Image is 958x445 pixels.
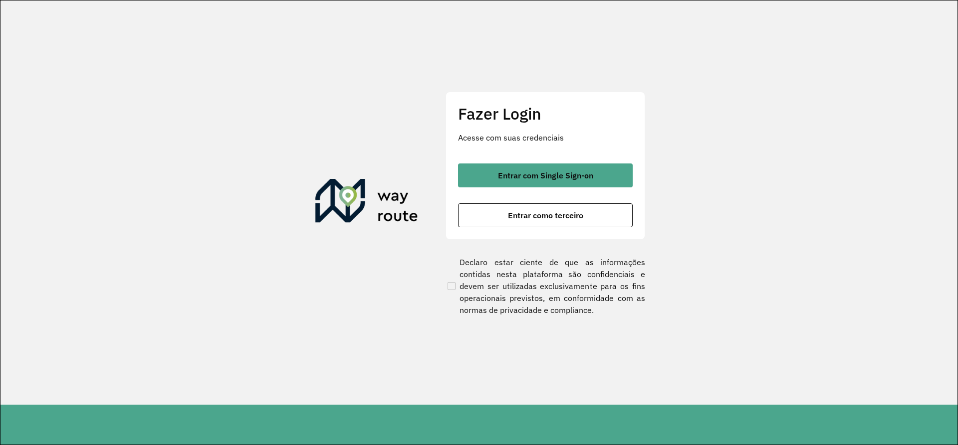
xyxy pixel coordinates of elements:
button: button [458,203,633,227]
p: Acesse com suas credenciais [458,132,633,144]
img: Roteirizador AmbevTech [315,179,418,227]
h2: Fazer Login [458,104,633,123]
span: Entrar com Single Sign-on [498,171,593,179]
button: button [458,163,633,187]
label: Declaro estar ciente de que as informações contidas nesta plataforma são confidenciais e devem se... [446,256,645,316]
span: Entrar como terceiro [508,211,583,219]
